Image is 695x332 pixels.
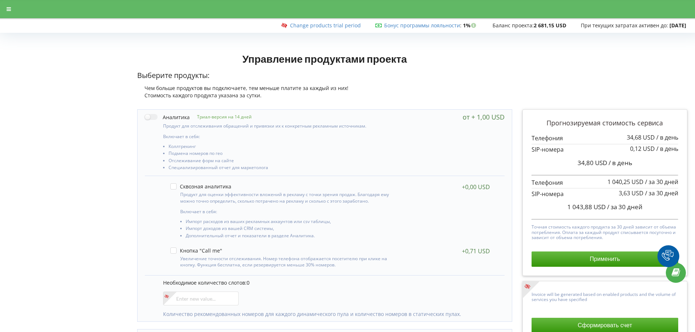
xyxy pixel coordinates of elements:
p: Необходимое количество слотов: [163,279,497,286]
span: 1 040,25 USD [607,178,644,186]
div: Чем больше продуктов вы подключаете, тем меньше платите за каждый из них! [137,85,512,92]
p: SIP-номера [532,145,678,154]
p: Количество рекомендованных номеров для каждого динамического пула и количество номеров в статичес... [163,310,497,318]
a: Change products trial period [290,22,361,29]
span: / в день [609,159,632,167]
input: Enter new value... [163,292,239,305]
span: / за 30 дней [645,178,678,186]
p: Увеличение точности отслеживания. Номер телефона отображается посетителю при клике на кнопку. Фун... [180,255,394,268]
p: Продукт для отслеживания обращений и привязки их к конкретным рекламным источникам. [163,123,397,129]
p: Включает в себя: [180,208,394,215]
strong: [DATE] [669,22,686,29]
label: Сквозная аналитика [170,183,231,190]
label: Кнопка "Call me" [170,247,222,254]
div: +0,00 USD [462,183,490,191]
li: Импорт доходов из вашей CRM системы, [186,226,394,233]
a: Бонус программы лояльности [384,22,460,29]
button: Применить [532,251,678,267]
li: Специализированный отчет для маркетолога [169,165,397,172]
span: 34,80 USD [578,159,607,167]
p: Точная стоимость каждого продукта за 30 дней зависит от объема потребления. Оплата за каждый прод... [532,223,678,240]
span: При текущих затратах активен до: [581,22,668,29]
span: / в день [656,145,678,153]
span: 0 [247,279,250,286]
strong: 1% [463,22,478,29]
li: Подмена номеров по гео [169,151,397,158]
p: Включает в себя: [163,133,397,140]
span: Баланс проекта: [493,22,534,29]
div: +0,71 USD [462,247,490,255]
h1: Управление продуктами проекта [137,52,512,65]
p: Телефония [532,179,678,187]
p: Прогнозируемая стоимость сервиса [532,118,678,128]
span: 3,63 USD [619,189,644,197]
div: от + 1,00 USD [463,113,505,121]
span: / за 30 дней [645,189,678,197]
label: Аналитика [145,113,190,121]
span: 0,12 USD [630,145,655,153]
div: Стоимость каждого продукта указана за сутки. [137,92,512,99]
p: Телефония [532,134,678,142]
span: : [384,22,462,29]
p: SIP-номера [532,190,678,198]
li: Импорт расходов из ваших рекламных аккаунтов или csv таблицы, [186,219,394,226]
span: 1 043,88 USD [567,203,606,211]
p: Выберите продукты: [137,70,512,81]
p: Продукт для оценки эффективности вложений в рекламу с точки зрения продаж. Благодаря ему можно то... [180,191,394,204]
span: 34,68 USD [627,133,655,141]
span: / за 30 дней [607,203,642,211]
p: Триал-версия на 14 дней [190,114,252,120]
li: Дополнительный отчет и показатели в разделе Аналитика. [186,233,394,240]
span: / в день [656,133,678,141]
li: Коллтрекинг [169,144,397,151]
li: Отслеживание форм на сайте [169,158,397,165]
strong: 2 681,15 USD [534,22,566,29]
p: Invoice will be generated based on enabled products and the volume of services you have specified [532,290,678,302]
